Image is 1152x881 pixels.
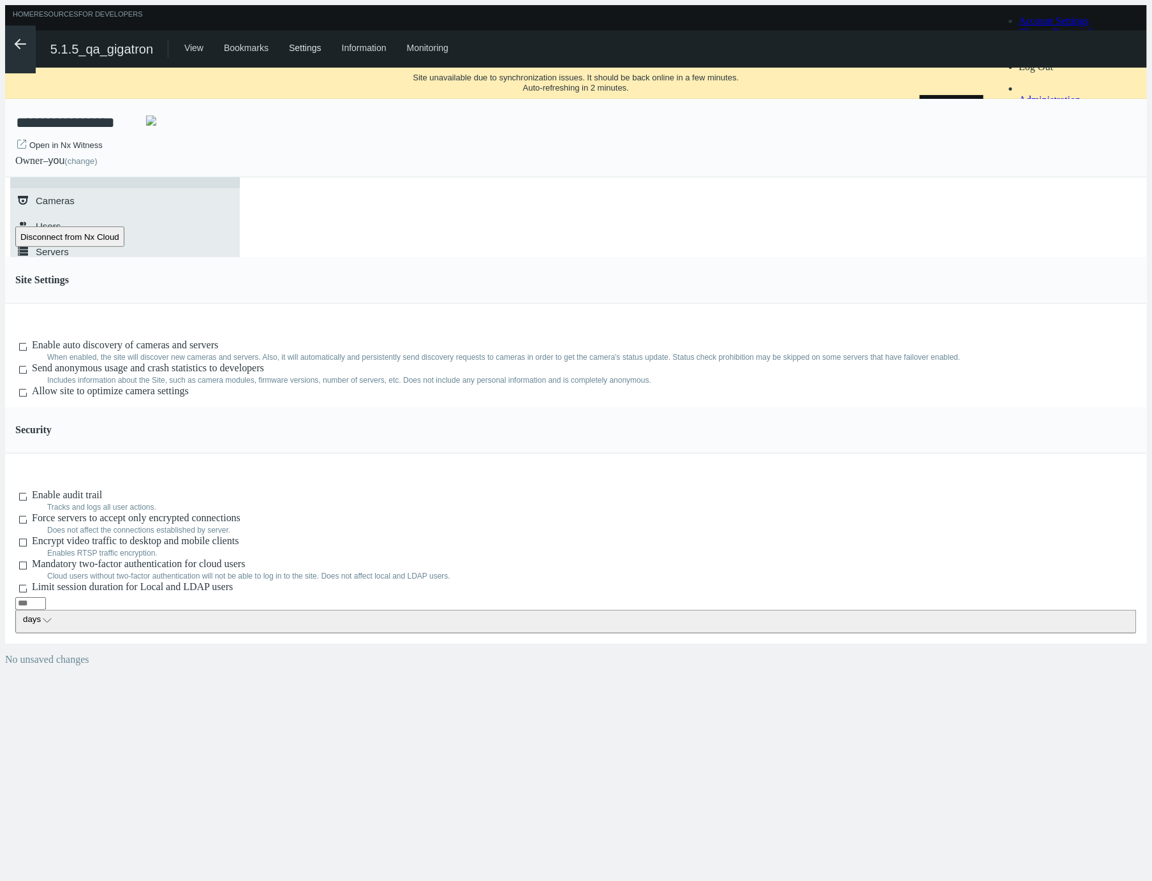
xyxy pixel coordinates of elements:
a: Information [342,43,387,53]
div: Settings [289,43,321,64]
span: Cameras [36,195,75,206]
a: View [184,43,203,53]
div: Auto-refreshing in 2 minutes. [15,83,1137,93]
button: NX D. [920,95,983,121]
a: Home [13,10,34,26]
span: Users [36,221,61,232]
h4: Site Settings [15,274,1137,286]
a: Change Password [1019,27,1092,38]
span: Force servers to accept only encrypted connections [32,512,240,523]
label: When enabled, the site will discover new cameras and servers. Also, it will automatically and per... [47,353,961,362]
span: Send anonymous usage and crash statistics to developers [32,362,264,373]
span: Mandatory two-factor authentication for cloud users [32,558,246,569]
span: 5.1.5_qa_gigatron [50,42,153,57]
span: Servers [36,246,69,257]
button: Disconnect from Nx Cloud [15,226,124,247]
label: Includes information about the Site, such as camera modules, firmware versions, number of servers... [47,376,651,385]
span: Cloud users without two-factor authentication will not be able to log in to the site. Does not af... [47,572,450,581]
span: Owner [15,155,43,166]
span: – [43,155,48,166]
a: Resources [34,10,78,26]
a: (change) [64,156,97,166]
div: No unsaved changes [5,654,1147,674]
h4: Security [15,424,1137,436]
a: Administration [1019,94,1081,105]
span: you [48,155,65,166]
a: Bookmarks [224,43,269,53]
div: Site unavailable due to synchronization issues. It should be back online in a few minutes. [413,73,739,83]
a: For Developers [78,10,143,26]
button: days [15,610,1137,633]
a: Monitoring [407,43,448,53]
a: Account Settings [1019,15,1089,26]
a: Open in Nx Witness [29,140,103,150]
